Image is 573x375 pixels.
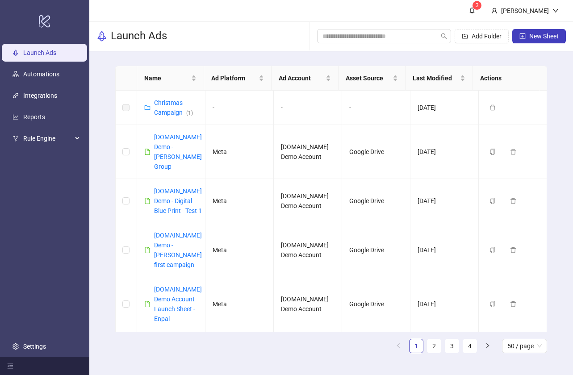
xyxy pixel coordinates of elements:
[476,2,479,8] span: 3
[410,125,479,179] td: [DATE]
[23,129,72,147] span: Rule Engine
[463,339,477,353] li: 4
[342,223,410,277] td: Google Drive
[410,223,479,277] td: [DATE]
[489,149,496,155] span: copy
[274,91,342,125] td: -
[491,8,498,14] span: user
[489,198,496,204] span: copy
[144,247,151,253] span: file
[512,29,566,43] button: New Sheet
[23,113,45,121] a: Reports
[469,7,475,13] span: bell
[339,66,406,91] th: Asset Source
[274,125,342,179] td: [DOMAIN_NAME] Demo Account
[111,29,167,43] h3: Launch Ads
[473,1,481,10] sup: 3
[406,66,473,91] th: Last Modified
[279,73,324,83] span: Ad Account
[205,179,274,223] td: Meta
[204,66,271,91] th: Ad Platform
[462,33,468,39] span: folder-add
[186,110,193,116] span: ( 1 )
[23,71,59,78] a: Automations
[455,29,509,43] button: Add Folder
[489,247,496,253] span: copy
[472,33,502,40] span: Add Folder
[23,92,57,99] a: Integrations
[481,339,495,353] li: Next Page
[410,339,423,353] a: 1
[23,49,56,56] a: Launch Ads
[445,339,459,353] li: 3
[445,339,459,353] a: 3
[205,125,274,179] td: Meta
[342,277,410,331] td: Google Drive
[154,286,202,322] a: [DOMAIN_NAME] Demo Account Launch Sheet - Enpal
[205,91,274,125] td: -
[507,339,542,353] span: 50 / page
[205,277,274,331] td: Meta
[144,73,189,83] span: Name
[510,247,516,253] span: delete
[274,277,342,331] td: [DOMAIN_NAME] Demo Account
[144,104,151,111] span: folder
[427,339,441,353] a: 2
[342,179,410,223] td: Google Drive
[489,104,496,111] span: delete
[510,198,516,204] span: delete
[274,223,342,277] td: [DOMAIN_NAME] Demo Account
[154,133,202,170] a: [DOMAIN_NAME] Demo - [PERSON_NAME] Group
[473,66,540,91] th: Actions
[154,232,202,268] a: [DOMAIN_NAME] Demo - [PERSON_NAME] first campaign
[441,33,447,39] span: search
[211,73,256,83] span: Ad Platform
[391,339,406,353] button: left
[519,33,526,39] span: plus-square
[410,91,479,125] td: [DATE]
[342,91,410,125] td: -
[391,339,406,353] li: Previous Page
[346,73,391,83] span: Asset Source
[154,99,193,116] a: Christmas Campaign(1)
[274,179,342,223] td: [DOMAIN_NAME] Demo Account
[96,31,107,42] span: rocket
[481,339,495,353] button: right
[410,179,479,223] td: [DATE]
[272,66,339,91] th: Ad Account
[489,301,496,307] span: copy
[137,66,204,91] th: Name
[485,343,490,348] span: right
[552,8,559,14] span: down
[502,339,547,353] div: Page Size
[144,198,151,204] span: file
[144,149,151,155] span: file
[7,363,13,369] span: menu-fold
[413,73,458,83] span: Last Modified
[510,149,516,155] span: delete
[510,301,516,307] span: delete
[529,33,559,40] span: New Sheet
[154,187,202,214] a: [DOMAIN_NAME] Demo - Digital Blue Print - Test 1
[463,339,477,353] a: 4
[396,343,401,348] span: left
[23,343,46,350] a: Settings
[498,6,552,16] div: [PERSON_NAME]
[342,125,410,179] td: Google Drive
[410,277,479,331] td: [DATE]
[205,223,274,277] td: Meta
[13,135,19,142] span: fork
[144,301,151,307] span: file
